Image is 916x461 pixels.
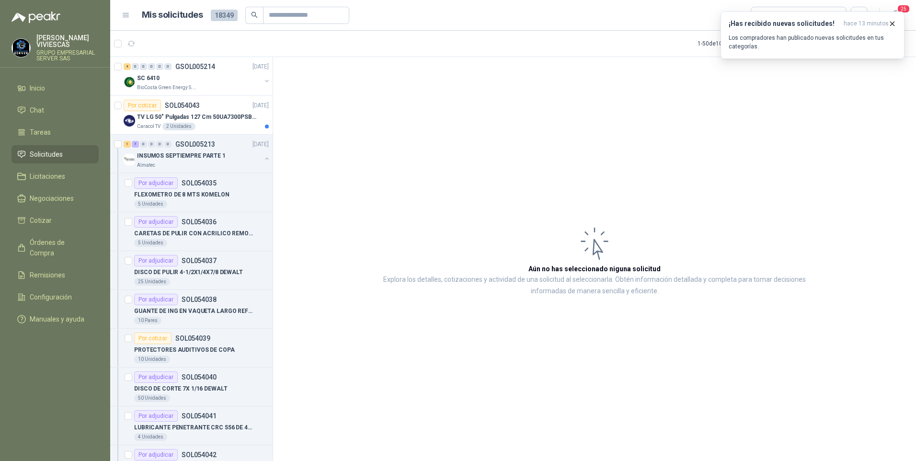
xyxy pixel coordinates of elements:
div: 0 [148,63,155,70]
span: Órdenes de Compra [30,237,90,258]
p: SOL054043 [165,102,200,109]
div: 0 [164,141,172,148]
p: Los compradores han publicado nuevas solicitudes en tus categorías. [729,34,896,51]
button: ¡Has recibido nuevas solicitudes!hace 13 minutos Los compradores han publicado nuevas solicitudes... [721,12,905,59]
p: GSOL005213 [175,141,215,148]
div: Por adjudicar [134,177,178,189]
div: Por adjudicar [134,449,178,461]
div: Todas [757,10,777,21]
h3: ¡Has recibido nuevas solicitudes! [729,20,840,28]
div: Por cotizar [124,100,161,111]
div: 4 [124,63,131,70]
p: SC 6410 [137,74,160,83]
p: SOL054040 [182,374,217,380]
div: 1 [124,141,131,148]
p: INSUMOS SEPTIEMPRE PARTE 1 [137,151,226,161]
div: 0 [140,141,147,148]
p: SOL054041 [182,413,217,419]
span: Configuración [30,292,72,302]
a: Por cotizarSOL054039PROTECTORES AUDITIVOS DE COPA10 Unidades [110,329,273,368]
div: 0 [156,141,163,148]
p: Almatec [137,161,155,169]
div: Por adjudicar [134,410,178,422]
p: SOL054038 [182,296,217,303]
div: Por adjudicar [134,255,178,266]
span: 18349 [211,10,238,21]
a: 4 0 0 0 0 0 GSOL005214[DATE] Company LogoSC 6410BioCosta Green Energy S.A.S [124,61,271,92]
a: Cotizar [11,211,99,230]
p: SOL054035 [182,180,217,186]
p: FLEXOMETRO DE 8 MTS KOMELON [134,190,229,199]
img: Company Logo [124,154,135,165]
a: Configuración [11,288,99,306]
p: SOL054036 [182,219,217,225]
p: SOL054039 [175,335,210,342]
div: 10 Unidades [134,356,170,363]
p: DISCO DE CORTE 7X 1/16 DEWALT [134,384,228,393]
div: 0 [148,141,155,148]
span: Cotizar [30,215,52,226]
a: Por adjudicarSOL054035FLEXOMETRO DE 8 MTS KOMELON5 Unidades [110,173,273,212]
p: Caracol TV [137,123,160,130]
div: Por adjudicar [134,216,178,228]
p: [DATE] [252,62,269,71]
span: Solicitudes [30,149,63,160]
p: DISCO DE PULIR 4-1/2X1/4X7/8 DEWALT [134,268,243,277]
span: Manuales y ayuda [30,314,84,324]
div: 0 [164,63,172,70]
img: Company Logo [124,76,135,88]
a: Órdenes de Compra [11,233,99,262]
p: GRUPO EMPRESARIAL SERVER SAS [36,50,99,61]
div: 2 Unidades [162,123,195,130]
p: [PERSON_NAME] VIVIESCAS [36,35,99,48]
div: 50 Unidades [134,394,170,402]
a: Por adjudicarSOL054037DISCO DE PULIR 4-1/2X1/4X7/8 DEWALT25 Unidades [110,251,273,290]
div: Por cotizar [134,333,172,344]
div: 7 [132,141,139,148]
a: Licitaciones [11,167,99,185]
div: Por adjudicar [134,294,178,305]
button: 25 [887,7,905,24]
p: LUBRICANTE PENETRANTE CRC 556 DE 400ML [134,423,253,432]
a: Inicio [11,79,99,97]
div: 4 Unidades [134,433,167,441]
a: Negociaciones [11,189,99,207]
img: Logo peakr [11,12,60,23]
span: search [251,12,258,18]
p: [DATE] [252,140,269,149]
a: Por cotizarSOL054043[DATE] Company LogoTV LG 50" Pulgadas 127 Cm 50UA7300PSB 4K-UHD Smart TV Con ... [110,96,273,135]
p: SOL054037 [182,257,217,264]
p: CARETAS DE PULIR CON ACRILICO REMOVIBLE [134,229,253,238]
h1: Mis solicitudes [142,8,203,22]
p: PROTECTORES AUDITIVOS DE COPA [134,346,235,355]
span: hace 13 minutos [844,20,889,28]
span: 25 [897,4,910,13]
h3: Aún no has seleccionado niguna solicitud [528,264,661,274]
a: Por adjudicarSOL054038GUANTE DE ING EN VAQUETA LARGO REFORZADO10 Pares [110,290,273,329]
p: TV LG 50" Pulgadas 127 Cm 50UA7300PSB 4K-UHD Smart TV Con IA (TIENE QUE SER ESTA REF) [137,113,256,122]
a: Manuales y ayuda [11,310,99,328]
p: BioCosta Green Energy S.A.S [137,84,197,92]
p: Explora los detalles, cotizaciones y actividad de una solicitud al seleccionarla. Obtén informaci... [369,274,820,297]
div: 0 [156,63,163,70]
a: Por adjudicarSOL054040DISCO DE CORTE 7X 1/16 DEWALT50 Unidades [110,368,273,406]
div: Por adjudicar [134,371,178,383]
p: GSOL005214 [175,63,215,70]
img: Company Logo [124,115,135,127]
div: 25 Unidades [134,278,170,286]
span: Chat [30,105,44,115]
a: Tareas [11,123,99,141]
div: 0 [140,63,147,70]
span: Inicio [30,83,45,93]
a: Solicitudes [11,145,99,163]
p: GUANTE DE ING EN VAQUETA LARGO REFORZADO [134,307,253,316]
p: SOL054042 [182,451,217,458]
a: Por adjudicarSOL054041LUBRICANTE PENETRANTE CRC 556 DE 400ML4 Unidades [110,406,273,445]
p: [DATE] [252,101,269,110]
div: 0 [132,63,139,70]
a: Remisiones [11,266,99,284]
span: Remisiones [30,270,65,280]
div: 1 - 50 de 10928 [698,36,763,51]
span: Licitaciones [30,171,65,182]
div: 5 Unidades [134,239,167,247]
